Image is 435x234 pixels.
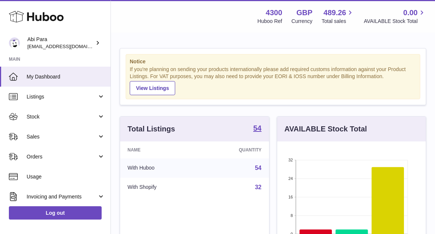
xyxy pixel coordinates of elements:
strong: 54 [253,124,261,132]
span: My Dashboard [27,73,105,80]
strong: GBP [296,8,312,18]
span: 489.26 [323,8,346,18]
span: [EMAIL_ADDRESS][DOMAIN_NAME] [27,43,109,49]
span: 0.00 [403,8,418,18]
a: Log out [9,206,102,220]
a: 54 [255,165,262,171]
th: Name [120,141,200,158]
text: 24 [288,176,293,181]
img: Abi@mifo.co.uk [9,37,20,49]
div: Huboo Ref [258,18,282,25]
span: Listings [27,93,97,100]
text: 32 [288,158,293,162]
a: 54 [253,124,261,133]
text: 16 [288,195,293,199]
th: Quantity [200,141,269,158]
h3: AVAILABLE Stock Total [285,124,367,134]
a: 489.26 Total sales [322,8,354,25]
td: With Shopify [120,178,200,197]
span: Orders [27,153,97,160]
h3: Total Listings [128,124,175,134]
span: Usage [27,173,105,180]
div: Abi Para [27,36,94,50]
a: 0.00 AVAILABLE Stock Total [364,8,426,25]
span: Sales [27,133,97,140]
span: Invoicing and Payments [27,193,97,200]
span: AVAILABLE Stock Total [364,18,426,25]
div: Currency [292,18,313,25]
strong: 4300 [266,8,282,18]
a: View Listings [130,81,175,95]
div: If you're planning on sending your products internationally please add required customs informati... [130,66,416,95]
td: With Huboo [120,158,200,178]
strong: Notice [130,58,416,65]
span: Stock [27,113,97,120]
span: Total sales [322,18,354,25]
a: 32 [255,184,262,190]
text: 8 [290,213,293,218]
